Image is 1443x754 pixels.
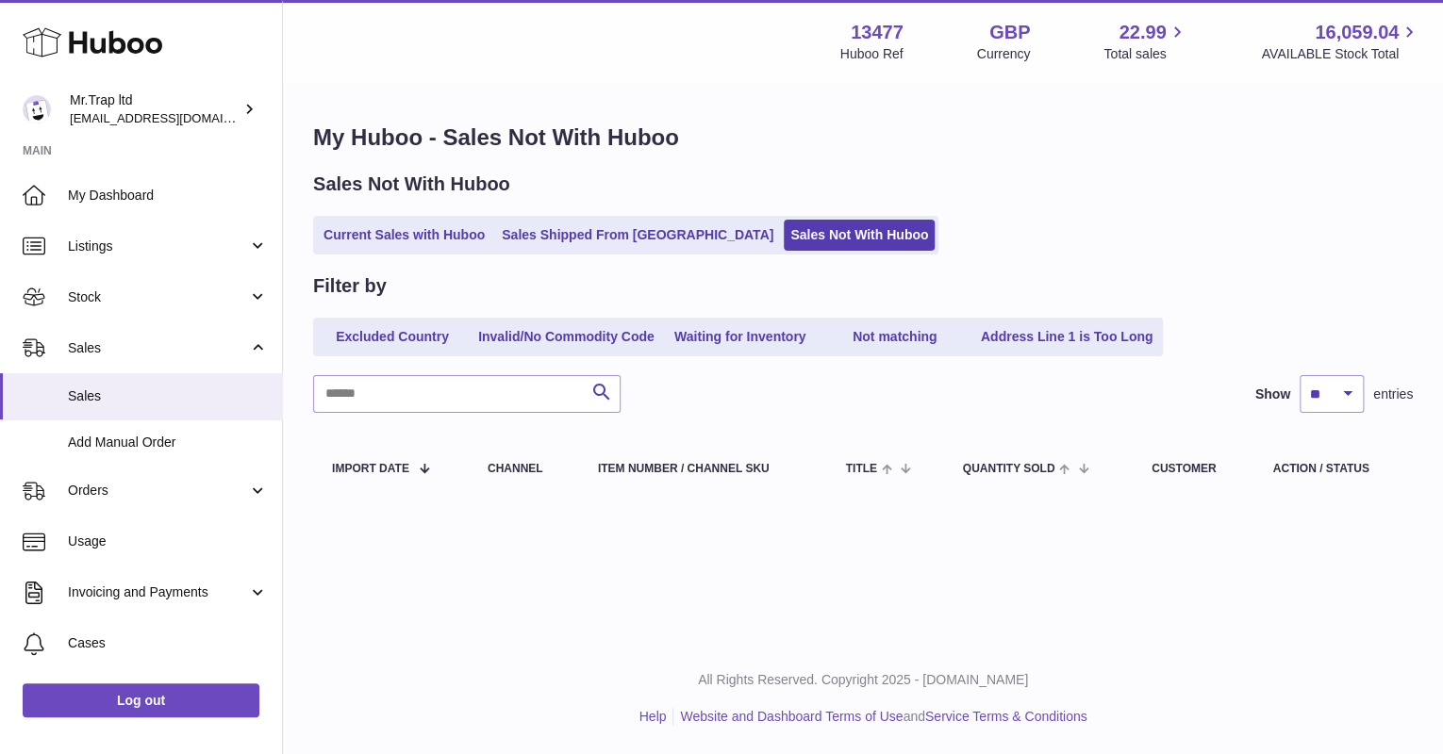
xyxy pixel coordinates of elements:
[665,321,816,352] a: Waiting for Inventory
[68,583,248,601] span: Invoicing and Payments
[68,238,248,255] span: Listings
[23,683,259,717] a: Log out
[332,463,409,475] span: Import date
[840,45,904,63] div: Huboo Ref
[1373,385,1413,403] span: entries
[68,533,268,550] span: Usage
[925,709,1087,724] a: Service Terms & Conditions
[70,91,240,127] div: Mr.Trap ltd
[673,708,1086,726] li: and
[598,463,808,475] div: Item Number / Channel SKU
[313,172,510,197] h2: Sales Not With Huboo
[1103,20,1187,63] a: 22.99 Total sales
[68,387,268,405] span: Sales
[317,220,491,251] a: Current Sales with Huboo
[820,321,970,352] a: Not matching
[313,123,1413,153] h1: My Huboo - Sales Not With Huboo
[784,220,935,251] a: Sales Not With Huboo
[68,434,268,451] span: Add Manual Order
[68,634,268,652] span: Cases
[1261,20,1420,63] a: 16,059.04 AVAILABLE Stock Total
[1261,45,1420,63] span: AVAILABLE Stock Total
[680,709,903,724] a: Website and Dashboard Terms of Use
[977,45,1031,63] div: Currency
[488,463,560,475] div: Channel
[68,339,248,357] span: Sales
[989,20,1030,45] strong: GBP
[1272,463,1394,475] div: Action / Status
[68,482,248,500] span: Orders
[974,321,1160,352] a: Address Line 1 is Too Long
[963,463,1055,475] span: Quantity Sold
[317,321,468,352] a: Excluded Country
[495,220,780,251] a: Sales Shipped From [GEOGRAPHIC_DATA]
[23,95,51,123] img: office@grabacz.eu
[1103,45,1187,63] span: Total sales
[1119,20,1166,45] span: 22.99
[846,463,877,475] span: Title
[472,321,661,352] a: Invalid/No Commodity Code
[68,187,268,205] span: My Dashboard
[639,709,667,724] a: Help
[1255,385,1290,403] label: Show
[68,288,248,306] span: Stock
[1315,20,1399,45] span: 16,059.04
[313,273,387,299] h2: Filter by
[1152,463,1236,475] div: Customer
[298,671,1428,689] p: All Rights Reserved. Copyright 2025 - [DOMAIN_NAME]
[70,110,277,125] span: [EMAIL_ADDRESS][DOMAIN_NAME]
[851,20,904,45] strong: 13477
